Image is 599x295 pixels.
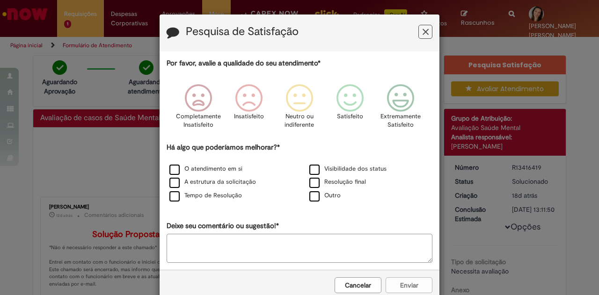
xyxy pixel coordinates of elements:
div: Completamente Insatisfeito [174,77,222,141]
label: Pesquisa de Satisfação [186,26,299,38]
p: Neutro ou indiferente [283,112,316,130]
label: A estrutura da solicitação [169,178,256,187]
div: Extremamente Satisfeito [377,77,424,141]
div: Insatisfeito [225,77,273,141]
p: Extremamente Satisfeito [380,112,421,130]
label: Resolução final [309,178,366,187]
label: O atendimento em si [169,165,242,173]
label: Tempo de Resolução [169,191,242,200]
p: Completamente Insatisfeito [176,112,221,130]
p: Insatisfeito [234,112,264,121]
div: Satisfeito [326,77,374,141]
label: Por favor, avalie a qualidade do seu atendimento* [167,58,321,68]
div: Neutro ou indiferente [276,77,323,141]
p: Satisfeito [337,112,363,121]
label: Deixe seu comentário ou sugestão!* [167,221,279,231]
div: Há algo que poderíamos melhorar?* [167,143,432,203]
label: Outro [309,191,341,200]
label: Visibilidade dos status [309,165,387,173]
button: Cancelar [335,277,381,293]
